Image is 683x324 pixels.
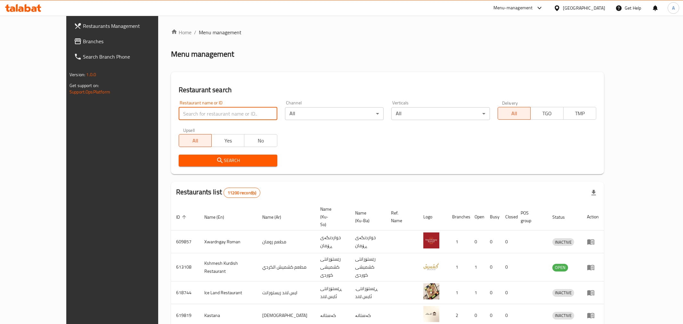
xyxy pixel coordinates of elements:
[391,209,411,224] span: Ref. Name
[199,231,257,253] td: Xwardngay Roman
[183,128,195,132] label: Upsell
[587,238,599,246] div: Menu
[563,107,596,120] button: TMP
[552,289,574,296] span: INACTIVE
[262,213,289,221] span: Name (Ar)
[552,239,574,246] span: INACTIVE
[423,306,439,322] img: Kastana
[244,134,277,147] button: No
[498,107,531,120] button: All
[485,281,500,304] td: 0
[552,312,574,319] span: INACTIVE
[469,281,485,304] td: 1
[552,264,568,271] div: OPEN
[500,281,516,304] td: 0
[447,253,469,281] td: 1
[214,136,242,145] span: Yes
[587,312,599,319] div: Menu
[586,185,601,200] div: Export file
[171,253,199,281] td: 613108
[171,28,191,36] a: Home
[469,203,485,231] th: Open
[224,190,260,196] span: 11200 record(s)
[320,205,342,228] span: Name (Ku-So)
[184,157,272,165] span: Search
[199,281,257,304] td: Ice Land Restaurant
[552,264,568,271] span: OPEN
[485,231,500,253] td: 0
[500,109,528,118] span: All
[171,28,604,36] nav: breadcrumb
[171,281,199,304] td: 618744
[355,209,378,224] span: Name (Ku-Ba)
[285,107,384,120] div: All
[257,253,315,281] td: مطعم كشميش الكردي
[447,231,469,253] td: 1
[552,312,574,320] div: INACTIVE
[447,281,469,304] td: 1
[552,213,573,221] span: Status
[500,203,516,231] th: Closed
[257,231,315,253] td: مطعم رومان
[315,253,350,281] td: رێستۆرانتی کشمیشى كوردى
[521,209,540,224] span: POS group
[587,289,599,296] div: Menu
[257,281,315,304] td: ايس لاند ريستورانت
[176,187,261,198] h2: Restaurants list
[493,4,533,12] div: Menu-management
[500,231,516,253] td: 0
[204,213,232,221] span: Name (En)
[224,188,260,198] div: Total records count
[194,28,196,36] li: /
[86,70,96,79] span: 1.0.0
[171,231,199,253] td: 609857
[533,109,561,118] span: TGO
[423,232,439,248] img: Xwardngay Roman
[179,85,596,95] h2: Restaurant search
[350,253,386,281] td: رێستۆرانتی کشمیشى كوردى
[423,283,439,299] img: Ice Land Restaurant
[179,155,277,166] button: Search
[587,263,599,271] div: Menu
[582,203,604,231] th: Action
[69,49,180,64] a: Search Branch Phone
[83,22,175,30] span: Restaurants Management
[566,109,594,118] span: TMP
[469,231,485,253] td: 0
[199,253,257,281] td: Kshmesh Kurdish Restaurant
[418,203,447,231] th: Logo
[176,213,188,221] span: ID
[485,253,500,281] td: 0
[315,231,350,253] td: خواردنگەی ڕۆمان
[69,81,99,90] span: Get support on:
[552,238,574,246] div: INACTIVE
[69,34,180,49] a: Branches
[530,107,563,120] button: TGO
[69,70,85,79] span: Version:
[485,203,500,231] th: Busy
[350,281,386,304] td: .ڕێستۆرانتی ئایس لاند
[315,281,350,304] td: ڕێستۆرانتی ئایس لاند
[672,4,675,12] span: A
[83,53,175,61] span: Search Branch Phone
[447,203,469,231] th: Branches
[469,253,485,281] td: 1
[179,134,212,147] button: All
[391,107,490,120] div: All
[500,253,516,281] td: 0
[171,49,234,59] h2: Menu management
[563,4,605,12] div: [GEOGRAPHIC_DATA]
[211,134,244,147] button: Yes
[69,18,180,34] a: Restaurants Management
[199,28,241,36] span: Menu management
[423,258,439,274] img: Kshmesh Kurdish Restaurant
[83,37,175,45] span: Branches
[69,88,110,96] a: Support.OpsPlatform
[179,107,277,120] input: Search for restaurant name or ID..
[182,136,209,145] span: All
[247,136,274,145] span: No
[350,231,386,253] td: خواردنگەی ڕۆمان
[502,101,518,105] label: Delivery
